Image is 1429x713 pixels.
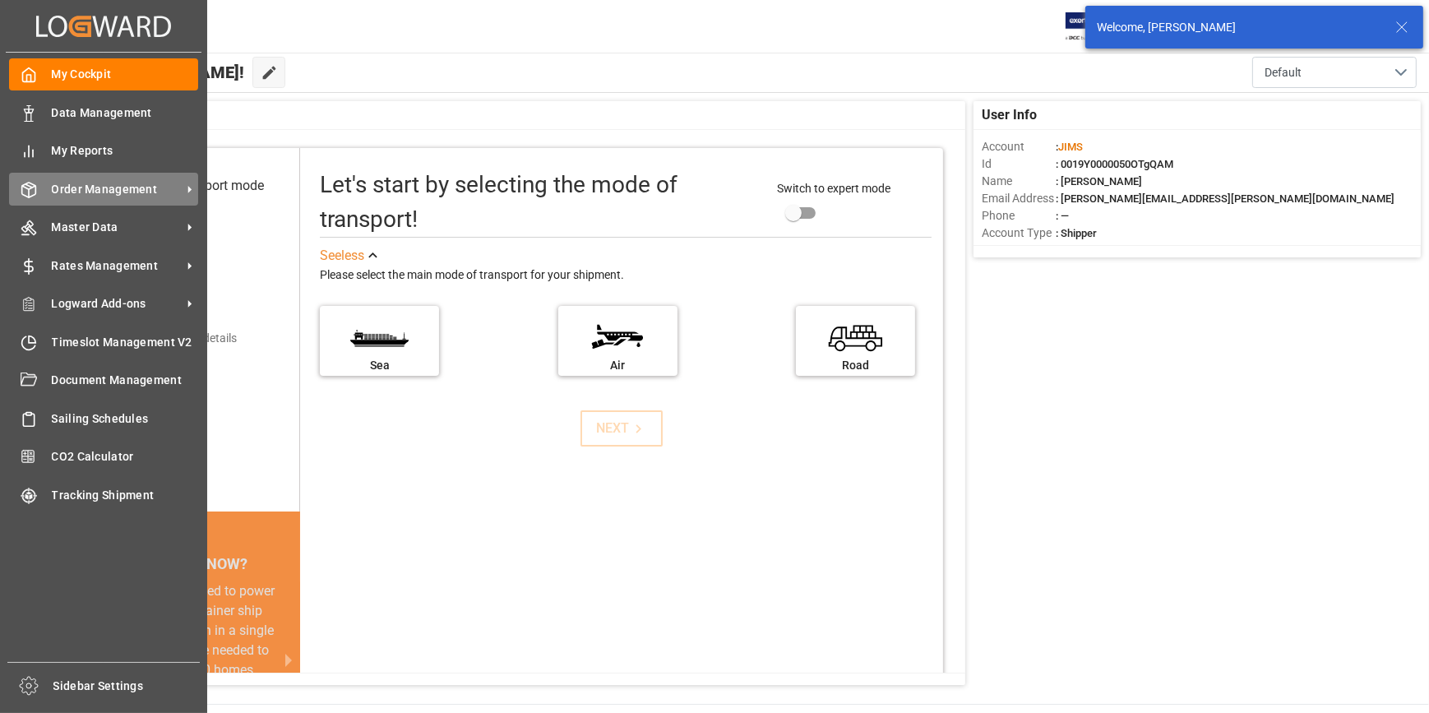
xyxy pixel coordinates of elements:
[1056,210,1069,222] span: : —
[9,58,198,90] a: My Cockpit
[1056,141,1083,153] span: :
[9,326,198,358] a: Timeslot Management V2
[982,138,1056,155] span: Account
[982,155,1056,173] span: Id
[804,357,907,374] div: Road
[1056,158,1173,170] span: : 0019Y0000050OTgQAM
[9,402,198,434] a: Sailing Schedules
[597,419,647,438] div: NEXT
[9,441,198,473] a: CO2 Calculator
[982,225,1056,242] span: Account Type
[320,246,364,266] div: See less
[52,142,199,160] span: My Reports
[9,479,198,511] a: Tracking Shipment
[1056,175,1142,188] span: : [PERSON_NAME]
[52,448,199,465] span: CO2 Calculator
[1058,141,1083,153] span: JIMS
[567,357,669,374] div: Air
[52,219,182,236] span: Master Data
[778,182,891,195] span: Switch to expert mode
[52,295,182,313] span: Logward Add-ons
[982,190,1056,207] span: Email Address
[1056,227,1097,239] span: : Shipper
[982,105,1037,125] span: User Info
[1265,64,1302,81] span: Default
[52,181,182,198] span: Order Management
[52,257,182,275] span: Rates Management
[320,168,761,237] div: Let's start by selecting the mode of transport!
[982,207,1056,225] span: Phone
[52,372,199,389] span: Document Management
[580,410,663,447] button: NEXT
[328,357,431,374] div: Sea
[1097,19,1380,36] div: Welcome, [PERSON_NAME]
[52,104,199,122] span: Data Management
[320,266,932,285] div: Please select the main mode of transport for your shipment.
[52,334,199,351] span: Timeslot Management V2
[52,66,199,83] span: My Cockpit
[9,364,198,396] a: Document Management
[52,410,199,428] span: Sailing Schedules
[1056,192,1394,205] span: : [PERSON_NAME][EMAIL_ADDRESS][PERSON_NAME][DOMAIN_NAME]
[982,173,1056,190] span: Name
[9,96,198,128] a: Data Management
[53,678,201,695] span: Sidebar Settings
[52,487,199,504] span: Tracking Shipment
[9,135,198,167] a: My Reports
[1252,57,1417,88] button: open menu
[136,176,264,196] div: Select transport mode
[1066,12,1122,41] img: Exertis%20JAM%20-%20Email%20Logo.jpg_1722504956.jpg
